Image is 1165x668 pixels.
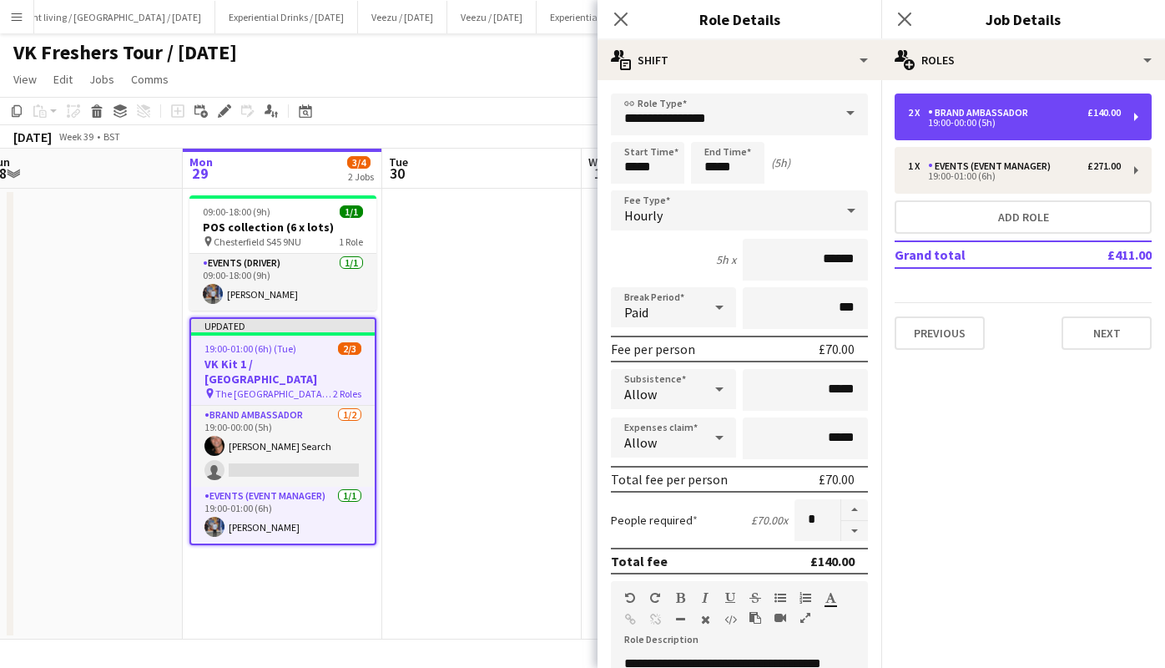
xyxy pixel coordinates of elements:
[89,72,114,87] span: Jobs
[187,164,213,183] span: 29
[716,252,736,267] div: 5h x
[928,107,1035,119] div: Brand Ambassador
[215,1,358,33] button: Experiential Drinks / [DATE]
[447,1,537,33] button: Veezu / [DATE]
[189,317,376,545] app-job-card: Updated19:00-01:00 (6h) (Tue)2/3VK Kit 1 / [GEOGRAPHIC_DATA] The [GEOGRAPHIC_DATA], [GEOGRAPHIC_D...
[825,591,836,605] button: Text Color
[624,207,663,224] span: Hourly
[340,205,363,218] span: 1/1
[819,471,855,488] div: £70.00
[588,154,610,170] span: Wed
[47,68,79,90] a: Edit
[1062,316,1152,350] button: Next
[895,241,1052,268] td: Grand total
[189,220,376,235] h3: POS collection (6 x lots)
[598,40,881,80] div: Shift
[819,341,855,357] div: £70.00
[928,160,1057,172] div: Events (Event Manager)
[881,8,1165,30] h3: Job Details
[799,611,811,625] button: Fullscreen
[189,195,376,311] app-job-card: 09:00-18:00 (9h)1/1POS collection (6 x lots) Chesterfield S45 9NU1 RoleEvents (Driver)1/109:00-18...
[191,319,375,332] div: Updated
[386,164,408,183] span: 30
[908,172,1121,180] div: 19:00-01:00 (6h)
[338,342,361,355] span: 2/3
[699,613,711,626] button: Clear Formatting
[908,107,928,119] div: 2 x
[389,154,408,170] span: Tue
[13,40,237,65] h1: VK Freshers Tour / [DATE]
[124,68,175,90] a: Comms
[189,254,376,311] app-card-role: Events (Driver)1/109:00-18:00 (9h)[PERSON_NAME]
[191,357,375,387] h3: VK Kit 1 / [GEOGRAPHIC_DATA]
[611,341,695,357] div: Fee per person
[749,611,761,625] button: Paste as plain text
[624,591,636,605] button: Undo
[699,591,711,605] button: Italic
[908,160,928,172] div: 1 x
[1052,241,1152,268] td: £411.00
[333,387,361,400] span: 2 Roles
[749,591,761,605] button: Strikethrough
[771,155,790,170] div: (5h)
[203,205,270,218] span: 09:00-18:00 (9h)
[214,235,301,248] span: Chesterfield S45 9NU
[191,487,375,544] app-card-role: Events (Event Manager)1/119:00-01:00 (6h)[PERSON_NAME]
[103,130,120,143] div: BST
[53,72,73,87] span: Edit
[724,613,736,626] button: HTML Code
[339,235,363,248] span: 1 Role
[611,513,698,528] label: People required
[841,499,868,521] button: Increase
[674,591,686,605] button: Bold
[841,521,868,542] button: Decrease
[624,386,657,402] span: Allow
[215,387,333,400] span: The [GEOGRAPHIC_DATA], [GEOGRAPHIC_DATA]
[55,130,97,143] span: Week 39
[204,342,296,355] span: 19:00-01:00 (6h) (Tue)
[537,1,679,33] button: Experiential Drinks / [DATE]
[774,611,786,625] button: Insert video
[895,316,985,350] button: Previous
[724,591,736,605] button: Underline
[7,68,43,90] a: View
[598,8,881,30] h3: Role Details
[189,154,213,170] span: Mon
[751,513,788,528] div: £70.00 x
[624,304,648,321] span: Paid
[191,406,375,487] app-card-role: Brand Ambassador1/219:00-00:00 (5h)[PERSON_NAME] Search
[358,1,447,33] button: Veezu / [DATE]
[611,471,728,488] div: Total fee per person
[1087,107,1121,119] div: £140.00
[624,434,657,451] span: Allow
[908,119,1121,127] div: 19:00-00:00 (5h)
[13,129,52,145] div: [DATE]
[611,553,668,569] div: Total fee
[83,68,121,90] a: Jobs
[799,591,811,605] button: Ordered List
[810,553,855,569] div: £140.00
[13,72,37,87] span: View
[131,72,169,87] span: Comms
[649,591,661,605] button: Redo
[674,613,686,626] button: Horizontal Line
[586,164,610,183] span: 1
[347,156,371,169] span: 3/4
[1087,160,1121,172] div: £271.00
[881,40,1165,80] div: Roles
[774,591,786,605] button: Unordered List
[348,170,374,183] div: 2 Jobs
[895,200,1152,234] button: Add role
